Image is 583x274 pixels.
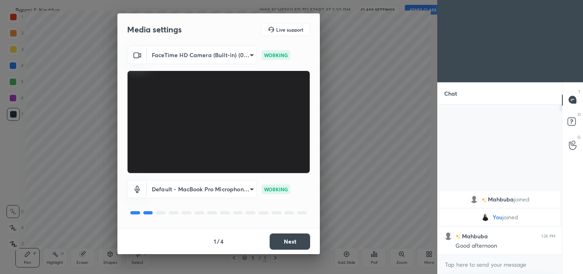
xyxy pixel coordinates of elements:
[470,195,478,203] img: default.png
[578,111,581,118] p: D
[214,237,216,246] h4: 1
[488,196,514,203] span: Mahbuba
[455,234,460,239] img: no-rating-badge.077c3623.svg
[217,237,219,246] h4: /
[481,197,486,202] img: no-rating-badge.077c3623.svg
[444,232,452,240] img: default.png
[264,51,288,59] p: WORKING
[270,233,310,250] button: Next
[438,83,464,104] p: Chat
[147,180,257,198] div: FaceTime HD Camera (Built-in) (05ac:8514)
[541,233,555,238] div: 1:26 PM
[577,134,581,140] p: G
[220,237,223,246] h4: 4
[455,242,555,250] div: Good afternoon
[578,89,581,95] p: T
[276,27,303,32] h5: Live support
[127,24,182,35] h2: Media settings
[502,214,518,220] span: joined
[493,214,502,220] span: You
[514,196,530,203] span: joined
[460,232,488,240] h6: Mahbuba
[481,213,489,221] img: dcf3eb815ff943768bc58b4584e4abca.jpg
[264,186,288,193] p: WORKING
[147,46,257,64] div: FaceTime HD Camera (Built-in) (05ac:8514)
